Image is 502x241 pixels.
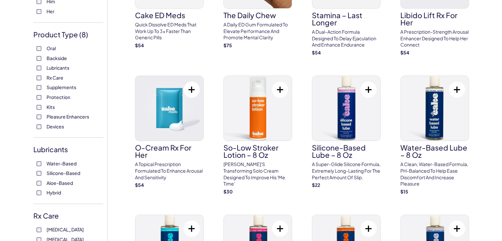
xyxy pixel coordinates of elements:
[223,161,292,187] p: [PERSON_NAME]'s transforming solo cream designed to improve his 'me time'
[223,189,233,194] strong: $ 30
[37,161,41,166] input: Water-Based
[37,46,41,51] input: Oral
[223,76,292,195] a: So-Low Stroker Lotion – 8 ozSo-Low Stroker Lotion – 8 oz[PERSON_NAME]'s transforming solo cream d...
[37,181,41,186] input: Aloe-Based
[400,50,409,55] strong: $ 54
[312,76,381,188] a: Silicone-Based Lube – 8 ozSilicone-Based Lube – 8 ozA super-glide silicone formula, extremely lon...
[37,76,41,80] input: Rx Care
[37,66,41,70] input: Lubricants
[312,76,380,141] img: Silicone-Based Lube – 8 oz
[37,56,41,61] input: Backside
[135,76,204,188] a: O-Cream Rx for HerO-Cream Rx for HerA topical prescription formulated to enhance arousal and sens...
[37,105,41,110] input: Kits
[47,103,55,111] span: Kits
[401,76,469,141] img: Water-Based Lube – 8 oz
[400,76,469,195] a: Water-Based Lube – 8 ozWater-Based Lube – 8 ozA clean, water-based formula, pH-balanced to help e...
[47,179,73,187] span: Aloe-Based
[47,7,54,16] span: Her
[312,50,321,55] strong: $ 54
[135,144,204,158] h3: O-Cream Rx for Her
[37,171,41,176] input: Silicone-Based
[47,54,67,62] span: Backside
[47,63,69,72] span: Lubricants
[135,21,204,41] p: Quick dissolve ED Meds that work up to 3x faster than generic pills
[37,124,41,129] input: Devices
[312,12,381,26] h3: Stamina – Last Longer
[37,85,41,90] input: Supplements
[47,112,89,121] span: Pleasure Enhancers
[47,225,84,234] span: [MEDICAL_DATA]
[223,12,292,19] h3: The Daily Chew
[135,12,204,19] h3: Cake ED Meds
[135,161,204,181] p: A topical prescription formulated to enhance arousal and sensitivity
[400,161,469,187] p: A clean, water-based formula, pH-balanced to help ease discomfort and increase pleasure
[223,42,232,48] strong: $ 75
[312,144,381,158] h3: Silicone-Based Lube – 8 oz
[135,182,144,188] strong: $ 54
[400,29,469,48] p: A prescription-strength arousal enhancer designed to help her connect
[47,188,61,197] span: Hybrid
[37,190,41,195] input: Hybrid
[47,73,63,82] span: Rx Care
[400,12,469,26] h3: Libido Lift Rx For Her
[47,93,70,101] span: Protection
[312,182,320,188] strong: $ 22
[135,42,144,48] strong: $ 54
[400,144,469,158] h3: Water-Based Lube – 8 oz
[37,115,41,119] input: Pleasure Enhancers
[312,29,381,48] p: A dual-action formula designed to delay ejaculation and enhance endurance
[47,44,56,52] span: Oral
[47,169,80,177] span: Silicone-Based
[223,144,292,158] h3: So-Low Stroker Lotion – 8 oz
[47,122,64,131] span: Devices
[400,189,408,194] strong: $ 15
[223,21,292,41] p: A Daily ED Gum Formulated To Elevate Performance And Promote Mental Clarity
[37,9,41,14] input: Her
[47,83,76,91] span: Supplements
[312,161,381,181] p: A super-glide silicone formula, extremely long-lasting for the perfect amount of slip.
[135,76,203,141] img: O-Cream Rx for Her
[37,95,41,100] input: Protection
[37,227,41,232] input: [MEDICAL_DATA]
[47,159,77,168] span: Water-Based
[224,76,292,141] img: So-Low Stroker Lotion – 8 oz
